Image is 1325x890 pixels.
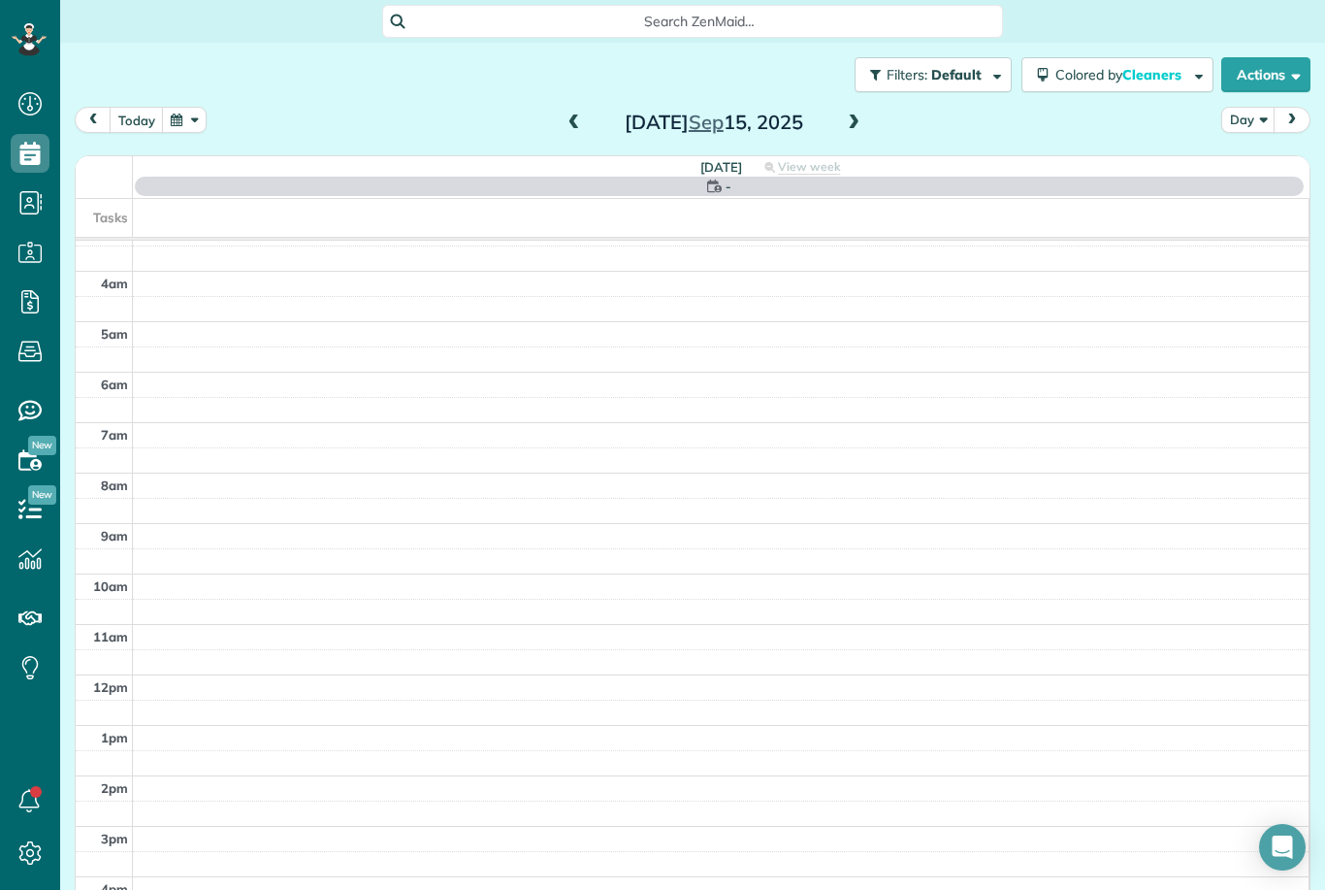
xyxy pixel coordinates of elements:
span: 4am [101,276,128,291]
span: 7am [101,427,128,443]
span: 11am [93,629,128,644]
span: Cleaners [1122,66,1184,83]
h2: [DATE] 15, 2025 [593,112,835,133]
span: Tasks [93,210,128,225]
span: 10am [93,578,128,594]
span: [DATE] [700,159,742,175]
span: 1pm [101,730,128,745]
span: 6am [101,377,128,392]
span: - [726,177,731,196]
a: Filters: Default [845,57,1012,92]
span: New [28,436,56,455]
span: 5am [101,326,128,342]
button: next [1274,107,1310,133]
button: prev [75,107,112,133]
span: 9am [101,528,128,544]
span: 8am [101,478,128,493]
span: New [28,485,56,505]
div: Open Intercom Messenger [1259,824,1306,871]
span: 12pm [93,679,128,695]
button: Colored byCleaners [1021,57,1213,92]
span: Filters: [887,66,927,83]
button: Actions [1221,57,1310,92]
span: 3pm [101,831,128,846]
span: Sep [689,110,724,134]
button: Filters: Default [855,57,1012,92]
span: View week [778,159,840,175]
span: 2pm [101,780,128,796]
span: Colored by [1055,66,1188,83]
button: today [110,107,164,133]
span: Default [931,66,983,83]
button: Day [1221,107,1276,133]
